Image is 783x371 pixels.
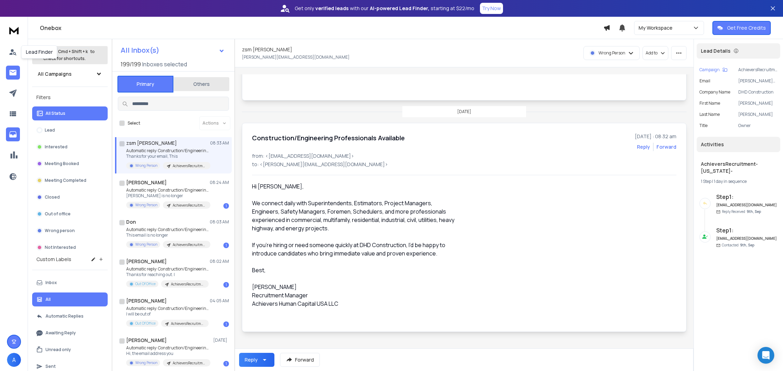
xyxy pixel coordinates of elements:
span: 199 / 199 [121,60,141,68]
div: [PERSON_NAME] [252,283,456,291]
button: Meeting Completed [32,173,108,187]
h1: All Campaigns [38,71,72,77]
p: 08:24 AM [210,180,229,185]
div: 1 [223,361,229,366]
p: AchieversRecruitment-[US_STATE]- [738,67,777,73]
p: AchieversRecruitment-[US_STATE]- [173,361,206,366]
p: [PERSON_NAME] [738,101,777,106]
h1: zsm [PERSON_NAME] [126,140,177,147]
p: Hi, the email address you [126,351,210,356]
span: 1 Step [701,178,711,184]
div: Reply [245,356,258,363]
p: DHD Construction [738,89,777,95]
button: Awaiting Reply [32,326,108,340]
button: All Campaigns [32,67,108,81]
div: Best, [252,266,456,274]
div: Activities [697,137,780,152]
button: Unread only [32,343,108,357]
p: AchieversRecruitment-[US_STATE]- [173,242,206,247]
button: Meeting Booked [32,157,108,171]
button: Automatic Replies [32,309,108,323]
h1: All Inbox(s) [121,47,159,54]
p: Company Name [699,89,730,95]
p: Automatic reply: Construction/Engineering Professionals Available [126,227,210,232]
h1: Onebox [40,24,603,32]
p: Contacted [722,243,754,248]
p: Thanks for reaching out. I [126,272,210,277]
p: Add to [646,50,658,56]
p: [PERSON_NAME][EMAIL_ADDRESS][DOMAIN_NAME] [738,78,777,84]
p: Wrong Person [135,360,157,365]
p: [DATE] : 08:32 am [635,133,676,140]
p: Automatic reply: Construction/Engineering Professionals Available [126,266,210,272]
p: Meeting Booked [45,161,79,166]
button: Reply [239,353,274,367]
p: Owner [738,123,777,128]
p: AchieversRecruitment-[US_STATE]- [173,163,206,169]
p: Closed [45,194,60,200]
div: If you’re hiring or need someone quickly at DHD Construction, I’d be happy to introduce candidate... [252,241,456,258]
p: Last Name [699,112,720,117]
p: AchieversRecruitment-[US_STATE]- [171,282,204,287]
h3: Inboxes selected [142,60,187,68]
div: We connect daily with Superintendents, Estimators, Project Managers, Engineers, Safety Managers, ... [252,199,456,232]
h1: Construction/Engineering Professionals Available [252,133,405,143]
h6: [EMAIL_ADDRESS][DOMAIN_NAME] [716,236,777,241]
strong: AI-powered Lead Finder, [370,5,429,12]
p: First Name [699,101,720,106]
p: Wrong Person [135,202,157,208]
button: Not Interested [32,240,108,254]
h1: [PERSON_NAME] [126,297,167,304]
p: Campaign [699,67,720,73]
p: My Workspace [639,24,675,31]
button: Lead [32,123,108,137]
p: Out of office [45,211,71,217]
p: Wrong Person [135,242,157,247]
div: Forward [656,143,676,150]
p: [PERSON_NAME] [738,112,777,117]
button: Others [173,76,229,92]
h1: zsm [PERSON_NAME] [242,46,292,53]
span: 1 day in sequence [714,178,747,184]
span: Cmd + Shift + k [57,47,89,55]
p: 08:02 AM [210,259,229,264]
button: A [7,353,21,367]
p: Press to check for shortcuts. [43,48,95,62]
button: Closed [32,190,108,204]
h1: AchieversRecruitment-[US_STATE]- [701,161,776,175]
p: Wrong Person [598,50,625,56]
p: Try Now [482,5,501,12]
button: Inbox [32,276,108,290]
button: Reply [637,143,650,150]
div: 1 [223,203,229,209]
p: This email is no longer [126,232,210,238]
p: Automatic reply: Construction/Engineering Professionals Available [126,187,210,193]
button: All Status [32,106,108,120]
label: Select [128,120,140,126]
h3: Filters [32,92,108,102]
button: Out of office [32,207,108,221]
button: Interested [32,140,108,154]
p: Thanks for your email, This [126,154,210,159]
h3: Custom Labels [36,256,71,263]
p: [DATE] [213,337,229,343]
button: Forward [280,353,320,367]
div: Recruitment Manager [252,291,456,299]
h1: [PERSON_NAME] [126,258,167,265]
p: 08:33 AM [210,140,229,146]
p: Reply Received [722,209,761,214]
p: Inbox [45,280,57,285]
p: All [45,297,51,302]
p: Lead [45,127,55,133]
button: All Inbox(s) [115,43,230,57]
div: Lead Finder [21,45,57,59]
p: Wrong Person [135,163,157,168]
button: All [32,292,108,306]
p: All Status [45,111,65,116]
button: Try Now [480,3,503,14]
p: Meeting Completed [45,178,86,183]
p: Out Of Office [135,321,156,326]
